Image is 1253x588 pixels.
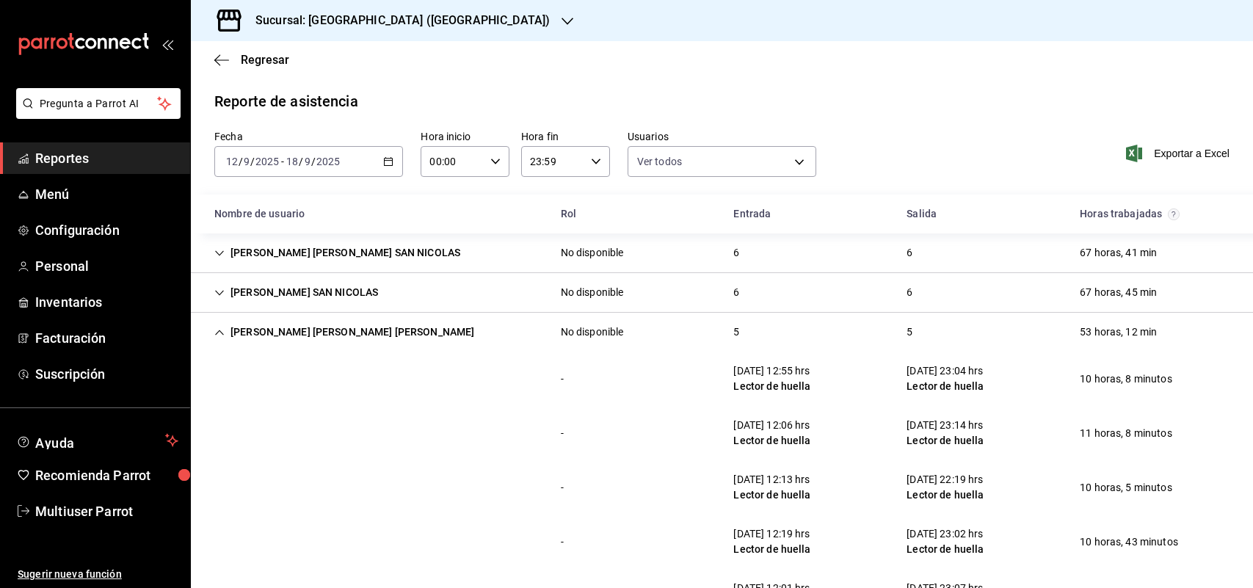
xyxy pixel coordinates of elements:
[40,96,158,112] span: Pregunta a Parrot AI
[722,319,751,346] div: Cell
[244,12,550,29] h3: Sucursal: [GEOGRAPHIC_DATA] ([GEOGRAPHIC_DATA])
[907,526,984,542] div: [DATE] 23:02 hrs
[1068,474,1184,501] div: Cell
[191,313,1253,352] div: Row
[1068,200,1241,228] div: HeadCell
[549,474,575,501] div: Cell
[203,373,226,385] div: Cell
[35,148,178,168] span: Reportes
[722,520,822,563] div: Cell
[18,567,178,582] span: Sugerir nueva función
[907,379,984,394] div: Lector de huella
[733,472,810,487] div: [DATE] 12:13 hrs
[286,156,299,167] input: --
[203,319,486,346] div: Cell
[895,412,995,454] div: Cell
[895,357,995,400] div: Cell
[421,131,509,142] label: Hora inicio
[316,156,341,167] input: ----
[895,200,1068,228] div: HeadCell
[733,487,810,503] div: Lector de huella
[733,433,810,449] div: Lector de huella
[733,526,810,542] div: [DATE] 12:19 hrs
[203,536,226,548] div: Cell
[243,156,250,167] input: --
[722,412,822,454] div: Cell
[1068,366,1184,393] div: Cell
[895,520,995,563] div: Cell
[214,53,289,67] button: Regresar
[561,245,624,261] div: No disponible
[722,239,751,266] div: Cell
[561,480,564,496] div: -
[35,220,178,240] span: Configuración
[1068,420,1184,447] div: Cell
[733,379,810,394] div: Lector de huella
[722,357,822,400] div: Cell
[521,131,610,142] label: Hora fin
[1068,279,1169,306] div: Cell
[895,239,924,266] div: Cell
[895,279,924,306] div: Cell
[907,418,984,433] div: [DATE] 23:14 hrs
[239,156,243,167] span: /
[1068,239,1169,266] div: Cell
[35,328,178,348] span: Facturación
[191,352,1253,406] div: Row
[214,131,403,142] label: Fecha
[549,279,636,306] div: Cell
[191,233,1253,273] div: Row
[733,542,810,557] div: Lector de huella
[722,279,751,306] div: Cell
[1129,145,1230,162] button: Exportar a Excel
[311,156,316,167] span: /
[895,466,995,509] div: Cell
[203,200,549,228] div: HeadCell
[561,324,624,340] div: No disponible
[255,156,280,167] input: ----
[549,366,575,393] div: Cell
[191,195,1253,233] div: Head
[35,501,178,521] span: Multiuser Parrot
[304,156,311,167] input: --
[722,466,822,509] div: Cell
[203,239,472,266] div: Cell
[191,273,1253,313] div: Row
[191,406,1253,460] div: Row
[241,53,289,67] span: Regresar
[733,363,810,379] div: [DATE] 12:55 hrs
[35,256,178,276] span: Personal
[907,433,984,449] div: Lector de huella
[549,319,636,346] div: Cell
[561,534,564,550] div: -
[191,460,1253,515] div: Row
[299,156,303,167] span: /
[733,418,810,433] div: [DATE] 12:06 hrs
[561,285,624,300] div: No disponible
[203,482,226,493] div: Cell
[35,432,159,449] span: Ayuda
[203,427,226,439] div: Cell
[549,529,575,556] div: Cell
[1068,319,1169,346] div: Cell
[722,200,895,228] div: HeadCell
[628,131,816,142] label: Usuarios
[16,88,181,119] button: Pregunta a Parrot AI
[35,465,178,485] span: Recomienda Parrot
[161,38,173,50] button: open_drawer_menu
[561,371,564,387] div: -
[35,364,178,384] span: Suscripción
[907,542,984,557] div: Lector de huella
[895,319,924,346] div: Cell
[203,279,390,306] div: Cell
[10,106,181,122] a: Pregunta a Parrot AI
[35,292,178,312] span: Inventarios
[637,154,682,169] span: Ver todos
[549,239,636,266] div: Cell
[907,472,984,487] div: [DATE] 22:19 hrs
[281,156,284,167] span: -
[250,156,255,167] span: /
[1168,208,1180,220] svg: El total de horas trabajadas por usuario es el resultado de la suma redondeada del registro de ho...
[549,200,722,228] div: HeadCell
